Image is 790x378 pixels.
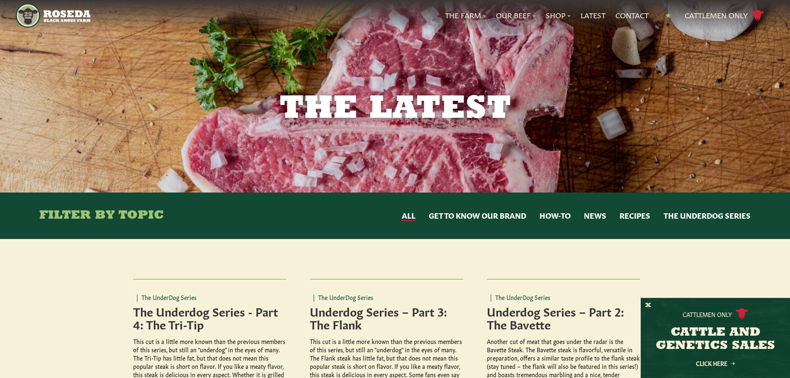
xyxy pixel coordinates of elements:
[487,305,640,330] h4: Underdog Series – Part 2: The Bavette
[620,210,650,221] button: Recipes
[540,210,571,221] button: How-to
[678,361,753,366] a: Click Here
[310,293,463,301] p: The UnderDog Series
[581,10,605,21] a: Latest
[664,210,751,221] button: The UnderDog Series
[735,308,749,319] img: cattle-icon.svg
[615,10,649,21] a: Contact
[429,210,526,221] button: Get to Know Our Brand
[651,326,780,353] h3: CATTLE AND GENETICS SALES
[133,293,287,301] p: The UnderDog Series
[39,209,164,222] h4: Filter By Topic
[445,10,486,21] a: The Farm
[645,301,651,310] button: X
[310,305,463,330] h4: Underdog Series – Part 3: The Flank
[546,10,571,21] a: Shop
[133,305,287,330] h4: The Underdog Series - Part 4: The Tri-Tip
[16,3,90,28] img: https://roseda.com/wp-content/uploads/2021/05/roseda-25-header.png
[402,210,416,221] button: All
[183,93,608,126] h1: The Latest
[313,293,315,301] span: |
[685,8,764,23] a: Cattlemen Only
[584,210,606,221] button: News
[487,293,640,301] p: The UnderDog Series
[683,310,732,318] p: Cattlemen Only
[136,293,138,301] span: |
[490,293,492,301] span: |
[496,10,536,21] a: Our Beef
